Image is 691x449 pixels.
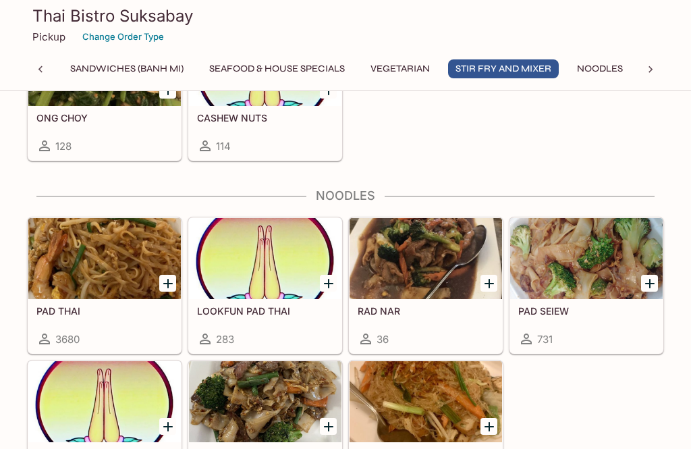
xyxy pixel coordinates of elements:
button: Add PAD WOON SEN (LONG RICE NOODLE) [480,418,497,435]
div: CASHEW NUTS [189,25,341,106]
h5: CASHEW NUTS [197,112,333,124]
span: 36 [377,333,389,346]
div: LOOKFUN PAD THAI [189,218,341,299]
button: Add BAMME RAD NAR [159,418,176,435]
h5: PAD SEIEW [518,305,655,317]
span: 128 [55,140,72,153]
div: PAD SEIEW [510,218,663,299]
div: KEE MAO (DRUNKEN NOODLES) [189,361,341,442]
h4: Noodles [27,188,664,203]
a: PAD THAI3680 [28,217,182,354]
a: PAD SEIEW731 [509,217,663,354]
button: Seafood & House Specials [202,59,352,78]
h5: ONG CHOY [36,112,173,124]
button: Change Order Type [76,26,170,47]
a: CASHEW NUTS114 [188,24,342,161]
button: Add KEE MAO (DRUNKEN NOODLES) [320,418,337,435]
button: Noodles [570,59,630,78]
div: RAD NAR [350,218,502,299]
span: 283 [216,333,234,346]
span: 731 [537,333,553,346]
div: PAD THAI [28,218,181,299]
button: Sandwiches (Banh Mi) [63,59,191,78]
h5: RAD NAR [358,305,494,317]
button: Add PAD THAI [159,275,176,292]
h5: LOOKFUN PAD THAI [197,305,333,317]
a: LOOKFUN PAD THAI283 [188,217,342,354]
button: Stir Fry and Mixer [448,59,559,78]
h3: Thai Bistro Suksabay [32,5,659,26]
span: 3680 [55,333,80,346]
h5: PAD THAI [36,305,173,317]
div: ONG CHOY [28,25,181,106]
div: PAD WOON SEN (LONG RICE NOODLE) [350,361,502,442]
p: Pickup [32,30,65,43]
a: RAD NAR36 [349,217,503,354]
button: Add RAD NAR [480,275,497,292]
button: Add PAD SEIEW [641,275,658,292]
a: ONG CHOY128 [28,24,182,161]
button: Add LOOKFUN PAD THAI [320,275,337,292]
span: 114 [216,140,231,153]
button: Vegetarian [363,59,437,78]
div: BAMME RAD NAR [28,361,181,442]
